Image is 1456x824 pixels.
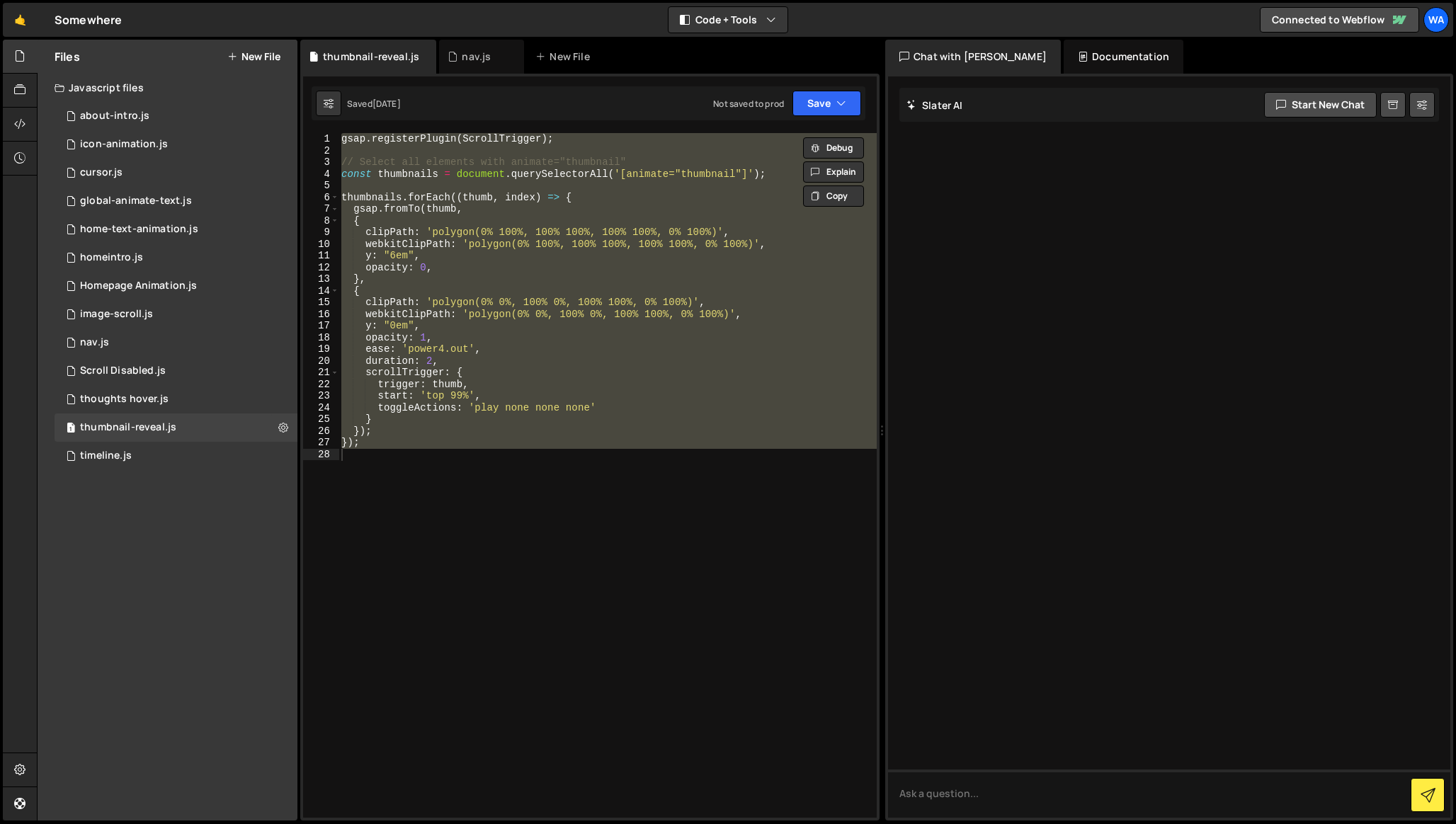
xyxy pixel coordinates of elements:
[303,390,339,402] div: 23
[462,50,491,64] div: nav.js
[303,367,339,379] div: 21
[303,355,339,367] div: 20
[55,385,297,413] div: 16169/43632.js
[80,251,143,264] div: homeintro.js
[1264,92,1377,118] button: Start new chat
[55,244,297,272] div: 16169/43658.js
[80,223,198,236] div: home-text-animation.js
[303,215,339,227] div: 8
[67,423,75,435] span: 1
[885,40,1061,74] div: Chat with [PERSON_NAME]
[303,297,339,309] div: 15
[227,51,280,62] button: New File
[303,192,339,204] div: 6
[792,91,861,116] button: Save
[535,50,595,64] div: New File
[303,309,339,321] div: 16
[303,145,339,157] div: 2
[80,280,197,292] div: Homepage Animation.js
[80,450,132,462] div: timeline.js
[713,98,784,110] div: Not saved to prod
[1260,7,1419,33] a: Connected to Webflow
[80,308,153,321] div: image-scroll.js
[303,262,339,274] div: 12
[80,393,169,406] div: thoughts hover.js
[55,300,297,328] div: 16169/43492.js
[55,130,297,159] div: 16169/45106.js
[80,195,192,207] div: global-animate-text.js
[303,425,339,437] div: 26
[55,215,297,244] div: 16169/43836.js
[80,336,109,349] div: nav.js
[55,187,297,215] div: 16169/43896.js
[1423,7,1449,33] a: Wa
[906,98,963,112] h2: Slater AI
[303,168,339,181] div: 4
[303,343,339,355] div: 19
[303,332,339,344] div: 18
[303,273,339,285] div: 13
[803,185,864,207] button: Copy
[372,98,401,110] div: [DATE]
[80,365,166,377] div: Scroll Disabled.js
[803,161,864,183] button: Explain
[80,166,123,179] div: cursor.js
[303,320,339,332] div: 17
[303,413,339,425] div: 25
[80,421,176,434] div: thumbnail-reveal.js
[80,110,149,122] div: about-intro.js
[303,239,339,251] div: 10
[38,74,297,102] div: Javascript files
[55,442,297,470] div: 16169/43650.js
[303,449,339,461] div: 28
[303,133,339,145] div: 1
[303,285,339,297] div: 14
[303,180,339,192] div: 5
[303,437,339,449] div: 27
[303,227,339,239] div: 9
[303,250,339,262] div: 11
[1064,40,1183,74] div: Documentation
[323,50,419,64] div: thumbnail-reveal.js
[55,328,297,357] div: 16169/43960.js
[55,159,297,187] div: 16169/43840.js
[669,7,787,33] button: Code + Tools
[55,357,297,385] div: 16169/43484.js
[347,98,401,110] div: Saved
[55,272,297,300] div: 16169/43539.js
[55,102,297,130] div: 16169/43473.js
[803,137,864,159] button: Debug
[55,11,122,28] div: Somewhere
[303,203,339,215] div: 7
[3,3,38,37] a: 🤙
[303,379,339,391] div: 22
[55,49,80,64] h2: Files
[55,413,297,442] div: 16169/43943.js
[80,138,168,151] div: icon-animation.js
[303,402,339,414] div: 24
[303,156,339,168] div: 3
